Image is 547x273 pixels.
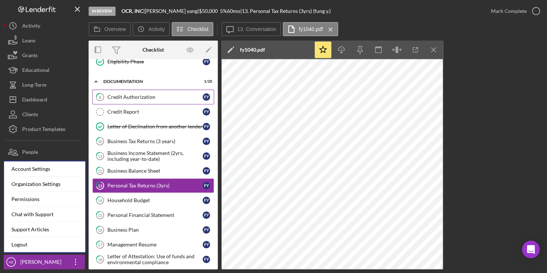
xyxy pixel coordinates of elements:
[172,22,213,36] button: Checklist
[107,124,203,129] div: Letter of Declination from another lender
[203,182,210,189] div: f y
[92,237,214,252] a: 17Management Resumefy
[107,212,203,218] div: Personal Financial Statement
[107,94,203,100] div: Credit Authorization
[22,92,47,109] div: Dashboard
[92,208,214,222] a: 15Personal Financial Statementfy
[203,108,210,115] div: f y
[4,176,85,191] div: Organization Settings
[4,145,85,159] button: People
[22,48,38,65] div: Grants
[145,8,199,14] div: [PERSON_NAME] yang |
[92,134,214,149] a: 10Business Tax Returns (3 years)fy
[92,193,214,208] a: 14Household Budgetfy
[203,123,210,130] div: f y
[107,150,203,162] div: Business Income Statement (2yrs, including year-to-date)
[199,8,218,14] span: $50,000
[98,198,103,203] tspan: 14
[98,212,102,217] tspan: 15
[22,33,35,50] div: Loans
[92,178,214,193] a: 13Personal Tax Returns (3yrs)fy
[98,257,102,262] tspan: 18
[203,167,210,174] div: f y
[199,79,212,84] div: 1 / 20
[22,159,62,176] div: Project Overview
[98,139,103,144] tspan: 10
[484,4,543,18] button: Mark Complete
[22,122,65,138] div: Product Templates
[22,145,38,161] div: People
[92,119,214,134] a: Letter of Declination from another lenderfy
[240,47,265,53] div: fy1040.pdf
[227,8,240,14] div: 60 mo
[107,59,203,65] div: Eligibility Phase
[92,90,214,104] a: 8Credit Authorizationfy
[203,256,210,263] div: f y
[107,253,203,265] div: Letter of Attestation: Use of funds and environmental compliance
[4,18,85,33] a: Activity
[4,222,85,237] a: Support Articles
[107,183,203,189] div: Personal Tax Returns (3yrs)
[4,237,85,252] a: Logout
[188,26,209,32] label: Checklist
[107,197,203,203] div: Household Budget
[4,207,85,222] div: Chat with Support
[18,255,66,271] div: [PERSON_NAME]
[107,242,203,248] div: Management Resume
[4,161,85,176] div: Account Settings
[22,107,38,124] div: Clients
[522,241,540,258] div: Open Intercom Messenger
[22,63,49,79] div: Educational
[22,77,47,94] div: Long-Term
[121,8,143,14] b: OCR, INC
[133,22,169,36] button: Activity
[203,138,210,145] div: f y
[9,260,14,264] text: AE
[92,252,214,267] a: 18Letter of Attestation: Use of funds and environmental compliancefy
[491,4,527,18] div: Mark Complete
[220,8,227,14] div: 5 %
[203,58,210,65] div: f y
[99,94,101,99] tspan: 8
[299,26,323,32] label: fy1040.pdf
[103,79,194,84] div: Documentation
[203,197,210,204] div: f y
[4,77,85,92] button: Long-Term
[4,107,85,122] button: Clients
[4,92,85,107] button: Dashboard
[98,168,102,173] tspan: 12
[203,226,210,234] div: f y
[107,109,203,115] div: Credit Report
[203,241,210,248] div: f y
[4,48,85,63] button: Grants
[107,168,203,174] div: Business Balance Sheet
[240,8,331,14] div: | 13. Personal Tax Returns (3yrs) (fung y.)
[98,242,103,247] tspan: 17
[107,138,203,144] div: Business Tax Returns (3 years)
[92,104,214,119] a: Credit Reportfy
[92,149,214,163] a: 11Business Income Statement (2yrs, including year-to-date)fy
[283,22,338,36] button: fy1040.pdf
[22,18,40,35] div: Activity
[98,183,102,188] tspan: 13
[4,255,85,269] button: AE[PERSON_NAME]
[4,122,85,136] a: Product Templates
[203,211,210,219] div: f y
[142,47,164,53] div: Checklist
[98,153,102,158] tspan: 11
[148,26,165,32] label: Activity
[4,33,85,48] button: Loans
[104,26,126,32] label: Overview
[4,159,85,174] button: Project Overview
[89,7,116,16] div: In Review
[221,22,281,36] button: 13. Conversation
[4,63,85,77] button: Educational
[92,163,214,178] a: 12Business Balance Sheetfy
[237,26,276,32] label: 13. Conversation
